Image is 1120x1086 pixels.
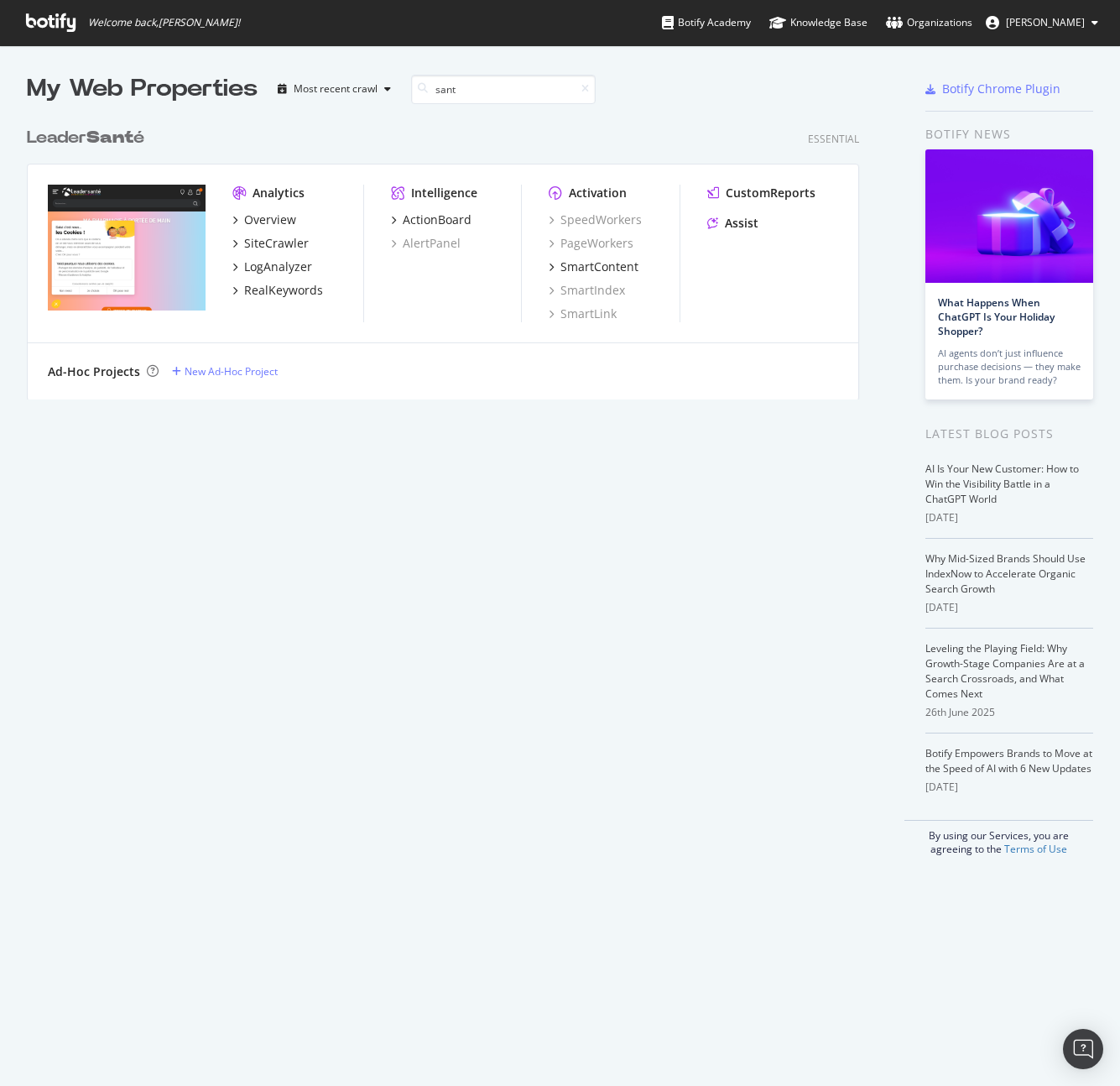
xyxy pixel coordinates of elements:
span: Welcome back, [PERSON_NAME] ! [88,16,240,29]
b: Sant [86,129,133,146]
button: Most recent crawl [271,76,398,102]
div: Botify news [925,125,1093,144]
div: Intelligence [411,185,477,201]
a: RealKeywords [232,282,323,299]
div: Overview [244,211,296,228]
a: Leveling the Playing Field: Why Growth-Stage Companies Are at a Search Crossroads, and What Comes... [925,641,1085,701]
div: CustomReports [726,185,815,201]
div: Botify Academy [662,14,751,31]
a: Why Mid-Sized Brands Should Use IndexNow to Accelerate Organic Search Growth [925,551,1086,596]
a: New Ad-Hoc Project [172,364,278,379]
a: Overview [232,211,296,228]
div: Activation [569,185,627,201]
a: ActionBoard [391,211,471,228]
a: PageWorkers [549,235,633,252]
a: LeaderSanté [27,126,151,150]
a: SmartLink [549,305,617,322]
div: My Web Properties [27,72,258,106]
div: RealKeywords [244,282,323,299]
div: 26th June 2025 [925,705,1093,720]
span: Olivier Job [1006,15,1085,29]
img: leadersante-pharmacie.fr [48,185,206,311]
a: What Happens When ChatGPT Is Your Holiday Shopper? [938,295,1055,338]
a: SmartIndex [549,282,625,299]
a: SiteCrawler [232,235,309,252]
div: grid [27,106,873,399]
a: AI Is Your New Customer: How to Win the Visibility Battle in a ChatGPT World [925,462,1079,506]
a: SpeedWorkers [549,211,642,228]
a: Terms of Use [1004,842,1067,856]
div: Knowledge Base [769,14,867,31]
div: Organizations [886,14,972,31]
div: Essential [808,132,859,146]
div: Leader é [27,126,144,150]
a: Botify Chrome Plugin [925,81,1060,97]
div: LogAnalyzer [244,258,312,275]
div: Most recent crawl [294,84,378,94]
div: Botify Chrome Plugin [942,81,1060,97]
a: SmartContent [549,258,638,275]
div: Assist [725,215,758,232]
div: [DATE] [925,510,1093,525]
div: AI agents don’t just influence purchase decisions — they make them. Is your brand ready? [938,347,1081,387]
a: CustomReports [707,185,815,201]
div: Latest Blog Posts [925,425,1093,443]
div: SmartContent [560,258,638,275]
img: What Happens When ChatGPT Is Your Holiday Shopper? [925,149,1093,283]
div: Analytics [253,185,305,201]
button: [PERSON_NAME] [972,9,1112,36]
div: Open Intercom Messenger [1063,1029,1103,1069]
div: By using our Services, you are agreeing to the [904,820,1093,856]
a: Botify Empowers Brands to Move at the Speed of AI with 6 New Updates [925,746,1092,775]
div: [DATE] [925,600,1093,615]
a: Assist [707,215,758,232]
div: Ad-Hoc Projects [48,363,140,380]
div: SiteCrawler [244,235,309,252]
a: AlertPanel [391,235,461,252]
a: LogAnalyzer [232,258,312,275]
div: New Ad-Hoc Project [185,364,278,379]
div: [DATE] [925,780,1093,795]
div: ActionBoard [403,211,471,228]
input: Search [411,75,596,104]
